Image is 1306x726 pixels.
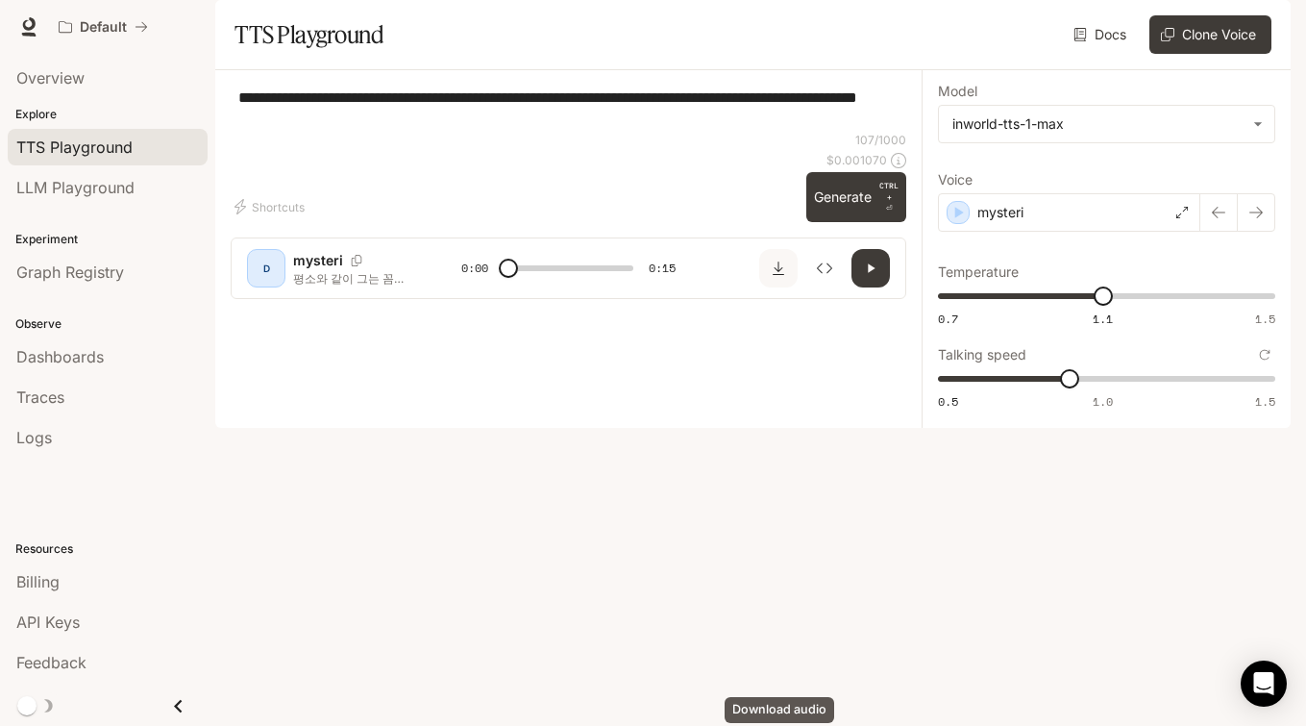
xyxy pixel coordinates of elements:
div: Open Intercom Messenger [1241,661,1287,707]
button: Clone Voice [1149,15,1271,54]
button: Reset to default [1254,344,1275,365]
div: inworld-tts-1-max [939,106,1274,142]
p: Talking speed [938,348,1026,362]
p: mysteri [293,251,343,270]
p: Default [80,19,127,36]
p: CTRL + [879,180,899,203]
span: 0:15 [649,259,676,278]
button: Inspect [805,249,844,288]
span: 0:00 [461,259,488,278]
a: Docs [1070,15,1134,54]
p: ⏎ [879,180,899,214]
div: D [251,253,282,284]
p: Model [938,85,977,98]
span: 1.5 [1255,393,1275,410]
span: 1.5 [1255,311,1275,327]
button: All workspaces [50,8,157,46]
span: 0.5 [938,393,958,410]
p: Voice [938,173,973,187]
button: Copy Voice ID [343,255,370,266]
button: GenerateCTRL +⏎ [806,172,906,222]
h1: TTS Playground [234,15,383,54]
button: Download audio [759,249,798,288]
p: 평소와 같이 그는 꼼꼼하게 등산 장비를 챙겼고, [PERSON_NAME] 씨는 등산로의 지질학적 특성을 미리 조사해왔으며, [PERSON_NAME] 씨는 자신이 사용할 필름과... [293,270,415,287]
p: $ 0.001070 [826,152,887,168]
div: Download audio [725,697,834,723]
button: Shortcuts [231,191,312,222]
p: 107 / 1000 [855,132,906,148]
div: inworld-tts-1-max [952,114,1244,134]
span: 0.7 [938,311,958,327]
p: mysteri [977,203,1023,222]
span: 1.1 [1093,311,1113,327]
span: 1.0 [1093,393,1113,410]
p: Temperature [938,265,1019,279]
